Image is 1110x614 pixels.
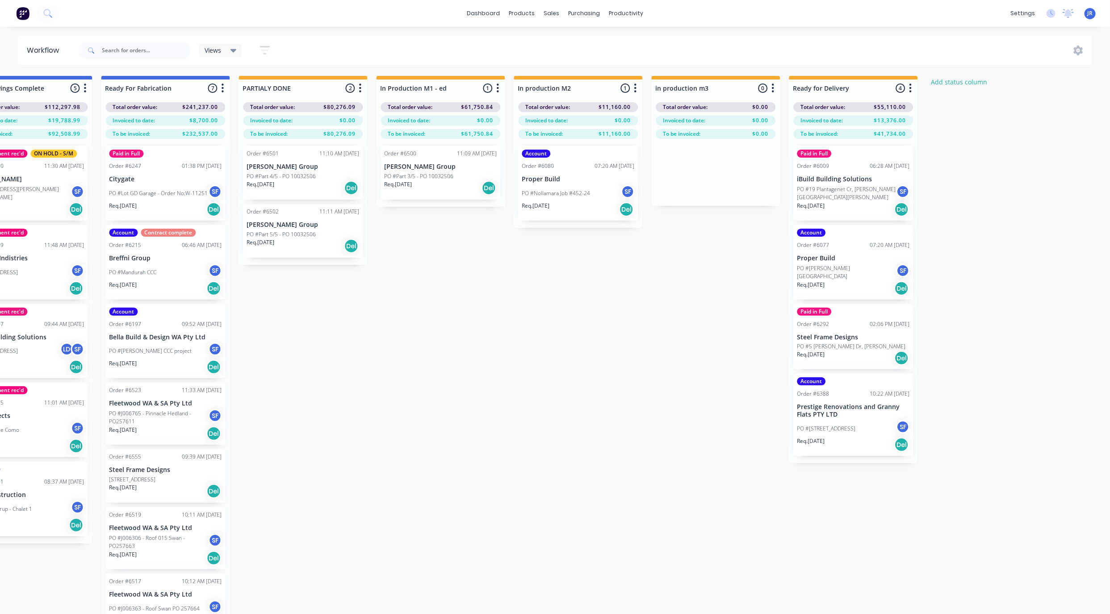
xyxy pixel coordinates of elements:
div: Account [109,308,138,316]
p: Req. [DATE] [247,180,274,188]
div: 11:01 AM [DATE] [44,399,84,407]
span: Views [205,46,222,55]
p: PO #Part 3/5 - PO 10032506 [384,172,453,180]
div: SF [208,185,222,198]
div: 11:48 AM [DATE] [44,241,84,249]
div: purchasing [564,7,604,20]
span: To be invoiced: [525,130,563,138]
p: Prestige Renovations and Granny Flats PTY LTD [797,403,909,418]
div: Del [619,202,633,217]
div: Order #6009 [797,162,829,170]
span: $19,788.99 [48,117,80,125]
div: 06:28 AM [DATE] [870,162,909,170]
div: AccountOrder #619709:52 AM [DATE]Bella Build & Design WA Pty LtdPO #[PERSON_NAME] CCC projectSFRe... [105,304,225,379]
div: Order #6519 [109,511,141,519]
div: Del [69,360,83,374]
div: Order #652311:33 AM [DATE]Fleetwood WA & SA Pty LtdPO #J006765 - Pinnacle Hedland - PO257611SFReq... [105,383,225,445]
span: $80,276.09 [323,103,356,111]
span: Total order value: [663,103,708,111]
p: Req. [DATE] [797,437,825,445]
div: Order #6215 [109,241,141,249]
p: Fleetwood WA & SA Pty Ltd [109,591,222,598]
div: Account [522,150,550,158]
p: Fleetwood WA & SA Pty Ltd [109,400,222,407]
div: 07:20 AM [DATE] [595,162,634,170]
span: $112,297.98 [45,103,80,111]
div: Paid in FullOrder #600906:28 AM [DATE]iBuild Building SolutionsPO #19 Plantagenet Cr, [PERSON_NAM... [793,146,913,221]
div: 10:22 AM [DATE] [870,390,909,398]
p: Bella Build & Design WA Pty Ltd [109,334,222,341]
div: 10:12 AM [DATE] [182,577,222,585]
div: settings [1006,7,1039,20]
span: $92,508.99 [48,130,80,138]
img: Factory [16,7,29,20]
div: 09:39 AM [DATE] [182,453,222,461]
div: Workflow [27,45,63,56]
div: 02:06 PM [DATE] [870,320,909,328]
div: Del [894,438,909,452]
div: Order #6523 [109,386,141,394]
div: Order #6080 [522,162,554,170]
p: [PERSON_NAME] Group [247,221,359,229]
span: $0.00 [752,130,768,138]
span: Total order value: [388,103,432,111]
div: products [504,7,539,20]
p: Steel Frame Designs [797,334,909,341]
span: $13,376.00 [874,117,906,125]
p: PO #Lot GD Garage - Order No:W-11251 [109,189,208,197]
div: Del [206,202,221,217]
div: SF [71,343,84,356]
p: Citygate [109,175,222,183]
div: 01:38 PM [DATE] [182,162,222,170]
span: $80,276.09 [323,130,356,138]
span: Invoiced to date: [388,117,430,125]
p: Proper Build [522,175,634,183]
div: 10:11 AM [DATE] [182,511,222,519]
p: [STREET_ADDRESS] [109,476,155,484]
div: Del [69,281,83,296]
div: 06:46 AM [DATE] [182,241,222,249]
span: $0.00 [477,117,493,125]
div: 11:33 AM [DATE] [182,386,222,394]
div: SF [896,185,909,198]
p: Req. [DATE] [109,359,137,368]
span: To be invoiced: [800,130,838,138]
div: Del [894,281,909,296]
div: AccountOrder #638810:22 AM [DATE]Prestige Renovations and Granny Flats PTY LTDPO #[STREET_ADDRESS... [793,374,913,456]
div: SF [208,534,222,547]
div: Order #6077 [797,241,829,249]
div: Order #6197 [109,320,141,328]
div: SF [71,264,84,277]
span: Invoiced to date: [525,117,568,125]
div: SF [71,185,84,198]
span: $0.00 [752,117,768,125]
div: SF [208,600,222,614]
p: PO #[STREET_ADDRESS] [797,425,855,433]
div: SF [896,264,909,277]
span: $61,750.84 [461,103,493,111]
div: Del [206,281,221,296]
div: Paid in Full [109,150,143,158]
span: Invoiced to date: [250,117,293,125]
span: $41,734.00 [874,130,906,138]
div: SF [71,422,84,435]
span: $0.00 [339,117,356,125]
div: Account [797,377,825,385]
div: AccountContract completeOrder #621506:46 AM [DATE]Breffni GroupPO #Mandurah CCCSFReq.[DATE]Del [105,225,225,300]
p: Req. [DATE] [109,281,137,289]
span: $0.00 [615,117,631,125]
div: Del [69,518,83,532]
span: $11,160.00 [599,103,631,111]
div: AccountOrder #607707:20 AM [DATE]Proper BuildPO #[PERSON_NAME][GEOGRAPHIC_DATA]SFReq.[DATE]Del [793,225,913,300]
p: PO #J006765 - Pinnacle Hedland - PO257611 [109,409,208,426]
div: Del [206,360,221,374]
div: Del [344,239,358,253]
span: To be invoiced: [250,130,288,138]
div: SF [71,501,84,514]
p: [PERSON_NAME] Group [384,163,497,171]
div: Account [109,229,138,237]
div: 09:52 AM [DATE] [182,320,222,328]
span: $0.00 [752,103,768,111]
span: JR [1088,9,1093,17]
div: Order #6555 [109,453,141,461]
